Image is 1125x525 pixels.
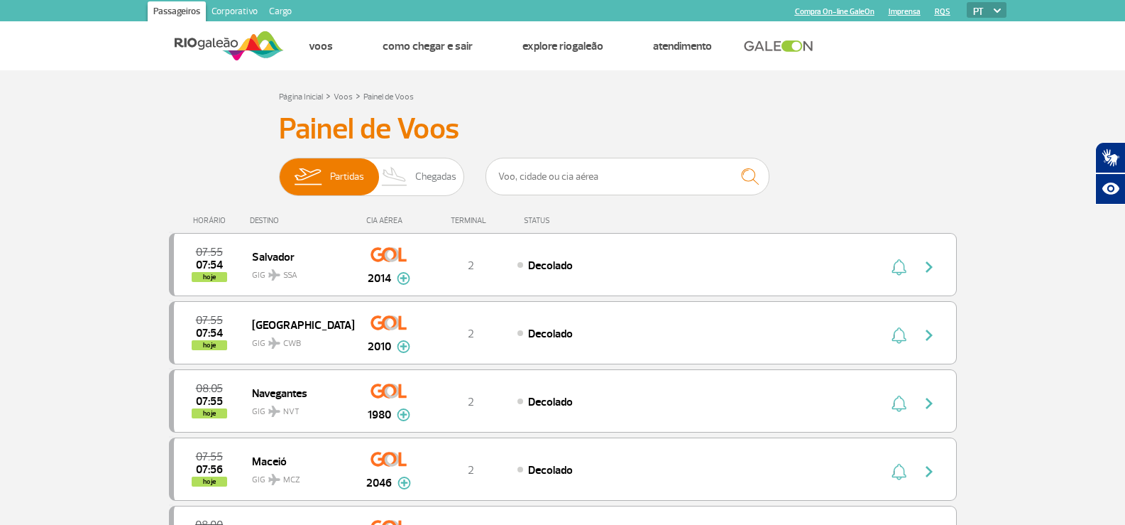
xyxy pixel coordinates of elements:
img: destiny_airplane.svg [268,337,280,349]
a: Página Inicial [279,92,323,102]
span: hoje [192,272,227,282]
span: NVT [283,406,300,418]
span: SSA [283,269,297,282]
img: sino-painel-voo.svg [891,259,906,276]
img: mais-info-painel-voo.svg [397,272,410,285]
span: hoje [192,340,227,350]
a: Voos [309,39,333,53]
a: Atendimento [653,39,712,53]
a: Como chegar e sair [383,39,473,53]
span: Decolado [528,259,573,273]
a: Imprensa [889,7,921,16]
img: sino-painel-voo.svg [891,395,906,412]
span: 2 [468,463,474,477]
img: sino-painel-voo.svg [891,463,906,480]
img: mais-info-painel-voo.svg [397,340,410,353]
span: 2 [468,395,474,409]
span: Chegadas [415,158,456,195]
span: GIG [252,398,343,418]
span: Decolado [528,327,573,341]
span: 2 [468,327,474,341]
img: seta-direita-painel-voo.svg [921,463,938,480]
span: hoje [192,477,227,487]
span: 2025-08-27 07:55:00 [196,247,223,257]
span: 2025-08-27 07:55:00 [196,315,223,325]
span: 2010 [368,338,391,355]
span: Decolado [528,463,573,477]
span: Salvador [252,247,343,266]
img: mais-info-painel-voo.svg [397,477,411,489]
a: Corporativo [206,1,263,24]
span: hoje [192,408,227,418]
span: GIG [252,330,343,350]
h3: Painel de Voos [279,112,847,147]
img: seta-direita-painel-voo.svg [921,259,938,276]
span: 2014 [368,270,391,287]
div: TERMINAL [424,216,517,225]
a: > [356,87,361,104]
div: STATUS [517,216,632,225]
span: Navegantes [252,384,343,402]
div: Plugin de acessibilidade da Hand Talk. [1095,142,1125,205]
span: 2025-08-27 07:55:00 [196,396,223,406]
button: Abrir recursos assistivos. [1095,173,1125,205]
img: slider-embarque [285,158,330,195]
span: [GEOGRAPHIC_DATA] [252,315,343,334]
span: 2025-08-27 07:55:00 [196,452,223,462]
span: MCZ [283,474,300,487]
span: 2046 [366,475,392,492]
div: DESTINO [250,216,353,225]
input: Voo, cidade ou cia aérea [485,158,769,195]
span: Maceió [252,452,343,470]
span: CWB [283,337,301,350]
img: sino-painel-voo.svg [891,327,906,344]
span: GIG [252,466,343,487]
span: 2 [468,259,474,273]
a: Voos [334,92,353,102]
div: CIA AÉREA [353,216,424,225]
span: 2025-08-27 07:56:39 [196,465,223,475]
a: RQS [935,7,950,16]
span: Partidas [330,158,364,195]
span: 2025-08-27 08:05:00 [196,384,223,394]
a: Explore RIOgaleão [522,39,603,53]
a: Passageiros [148,1,206,24]
span: GIG [252,261,343,282]
img: seta-direita-painel-voo.svg [921,395,938,412]
button: Abrir tradutor de língua de sinais. [1095,142,1125,173]
div: HORÁRIO [173,216,251,225]
img: slider-desembarque [374,158,416,195]
a: > [326,87,331,104]
span: 2025-08-27 07:54:00 [196,260,223,270]
img: destiny_airplane.svg [268,474,280,485]
img: destiny_airplane.svg [268,406,280,417]
img: seta-direita-painel-voo.svg [921,327,938,344]
span: 1980 [368,406,391,423]
img: mais-info-painel-voo.svg [397,408,410,421]
a: Cargo [263,1,297,24]
span: Decolado [528,395,573,409]
span: 2025-08-27 07:54:00 [196,328,223,338]
a: Painel de Voos [363,92,414,102]
a: Compra On-line GaleOn [795,7,874,16]
img: destiny_airplane.svg [268,269,280,281]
